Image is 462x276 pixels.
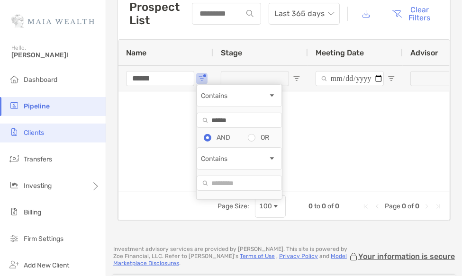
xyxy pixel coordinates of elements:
[335,202,339,210] span: 0
[9,153,20,164] img: transfers icon
[385,202,400,210] span: Page
[197,113,282,128] input: Filter Value
[201,155,268,163] div: Contains
[217,202,249,210] div: Page Size:
[221,48,242,57] span: Stage
[435,203,442,210] div: Last Page
[201,92,268,100] div: Contains
[197,176,282,191] input: Filter Value
[327,202,334,210] span: of
[388,75,395,82] button: Open Filter Menu
[129,0,192,27] h3: Prospect List
[9,206,20,217] img: billing icon
[261,134,270,142] div: OR
[197,84,282,107] div: Filtering operator
[113,246,349,267] p: Investment advisory services are provided by [PERSON_NAME] . This site is powered by Zoe Financia...
[126,71,194,86] input: Name Filter Input
[410,48,438,57] span: Advisor
[274,3,334,24] span: Last 365 days
[240,253,275,259] a: Terms of Use
[415,202,419,210] span: 0
[316,71,384,86] input: Meeting Date Filter Input
[9,179,20,191] img: investing icon
[9,73,20,85] img: dashboard icon
[24,129,44,137] span: Clients
[308,202,313,210] span: 0
[197,147,282,170] div: Filtering operator
[24,155,52,163] span: Transfers
[113,253,347,267] a: Model Marketplace Disclosures
[24,261,69,269] span: Add New Client
[408,202,414,210] span: of
[279,253,318,259] a: Privacy Policy
[246,10,254,17] img: input icon
[196,84,282,200] div: Column Filter
[293,75,300,82] button: Open Filter Menu
[9,232,20,244] img: firm-settings icon
[373,203,381,210] div: Previous Page
[255,195,286,218] div: Page Size
[217,134,231,142] div: AND
[24,76,57,84] span: Dashboard
[9,100,20,111] img: pipeline icon
[126,48,146,57] span: Name
[11,51,100,59] span: [PERSON_NAME]!
[9,259,20,270] img: add_new_client icon
[24,208,41,216] span: Billing
[24,102,50,110] span: Pipeline
[316,48,364,57] span: Meeting Date
[362,203,370,210] div: First Page
[423,203,431,210] div: Next Page
[322,202,326,210] span: 0
[9,126,20,138] img: clients icon
[198,75,206,82] button: Open Filter Menu
[358,252,455,261] p: Your information is secure
[314,202,320,210] span: to
[259,202,272,210] div: 100
[24,235,63,243] span: Firm Settings
[11,4,94,38] img: Zoe Logo
[24,182,52,190] span: Investing
[402,202,406,210] span: 0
